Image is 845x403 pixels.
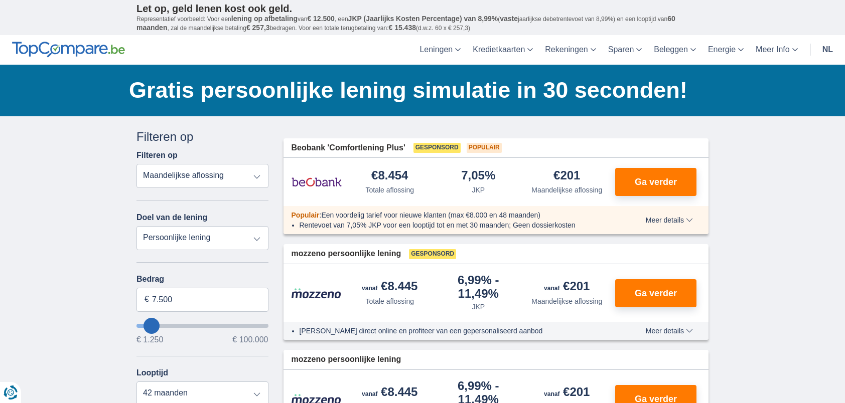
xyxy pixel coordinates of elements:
[461,169,495,183] div: 7,05%
[284,210,617,220] div: :
[648,35,702,65] a: Beleggen
[136,15,709,33] p: Representatief voorbeeld: Voor een van , een ( jaarlijkse debetrentevoet van 8,99%) en een loopti...
[292,142,405,154] span: Beobank 'Comfortlening Plus'
[246,24,270,32] span: € 257,3
[136,213,207,222] label: Doel van de lening
[638,216,700,224] button: Meer details
[413,35,467,65] a: Leningen
[129,75,709,106] h1: Gratis persoonlijke lening simulatie in 30 seconden!
[307,15,335,23] span: € 12.500
[472,185,485,195] div: JKP
[615,168,696,196] button: Ga verder
[638,327,700,335] button: Meer details
[539,35,602,65] a: Rekeningen
[136,3,709,15] p: Let op, geld lenen kost ook geld.
[500,15,518,23] span: vaste
[348,15,498,23] span: JKP (Jaarlijks Kosten Percentage) van 8,99%
[292,169,342,194] img: product.pl.alt Beobank
[300,220,609,230] li: Rentevoet van 7,05% JKP voor een looptijd tot en met 30 maanden; Geen dossierkosten
[388,24,416,32] span: € 15.438
[816,35,839,65] a: nl
[136,128,268,145] div: Filteren op
[615,279,696,307] button: Ga verder
[292,211,320,219] span: Populair
[646,217,693,224] span: Meer details
[136,336,163,344] span: € 1.250
[409,249,456,259] span: Gesponsord
[467,35,539,65] a: Kredietkaarten
[292,354,401,365] span: mozzeno persoonlijke lening
[136,368,168,377] label: Looptijd
[136,324,268,328] input: wantToBorrow
[544,386,590,400] div: €201
[362,386,417,400] div: €8.445
[136,275,268,284] label: Bedrag
[321,211,540,219] span: Een voordelig tarief voor nieuwe klanten (max €8.000 en 48 maanden)
[12,42,125,58] img: TopCompare
[646,327,693,334] span: Meer details
[231,15,298,23] span: lening op afbetaling
[531,296,602,306] div: Maandelijkse aflossing
[467,143,502,153] span: Populair
[136,15,675,32] span: 60 maanden
[300,326,609,336] li: [PERSON_NAME] direct online en profiteer van een gepersonaliseerd aanbod
[635,177,677,186] span: Ga verder
[472,302,485,312] div: JKP
[438,274,519,300] div: 6,99%
[413,143,461,153] span: Gesponsord
[531,185,602,195] div: Maandelijkse aflossing
[602,35,648,65] a: Sparen
[635,289,677,298] span: Ga verder
[362,280,417,294] div: €8.445
[136,151,178,160] label: Filteren op
[232,336,268,344] span: € 100.000
[750,35,804,65] a: Meer Info
[544,280,590,294] div: €201
[365,296,414,306] div: Totale aflossing
[292,288,342,299] img: product.pl.alt Mozzeno
[292,248,401,260] span: mozzeno persoonlijke lening
[702,35,750,65] a: Energie
[371,169,408,183] div: €8.454
[553,169,580,183] div: €201
[365,185,414,195] div: Totale aflossing
[145,294,149,305] span: €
